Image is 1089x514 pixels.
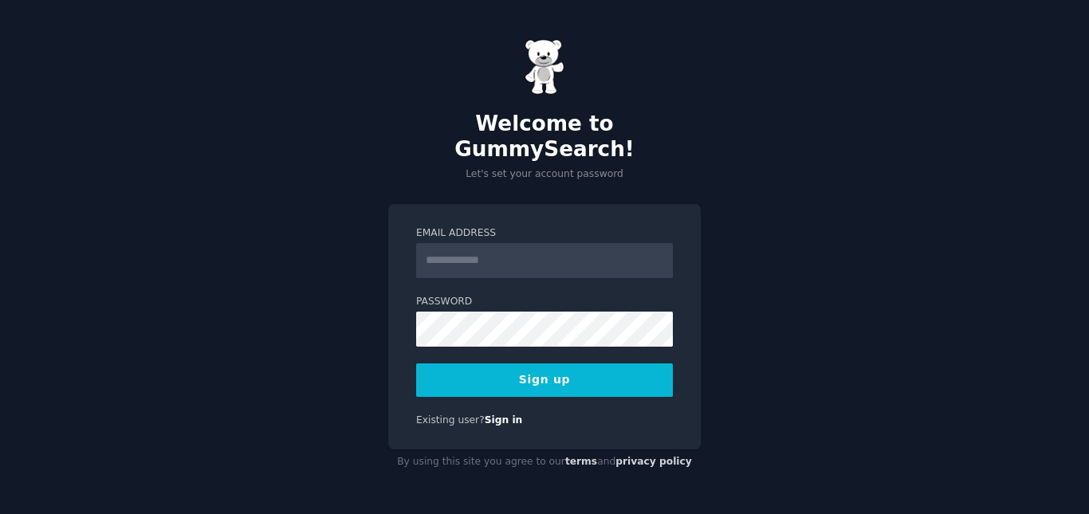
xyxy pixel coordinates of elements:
a: terms [565,456,597,467]
p: Let's set your account password [388,167,701,182]
label: Password [416,295,673,309]
label: Email Address [416,226,673,241]
span: Existing user? [416,414,485,426]
h2: Welcome to GummySearch! [388,112,701,162]
a: privacy policy [615,456,692,467]
div: By using this site you agree to our and [388,449,701,475]
img: Gummy Bear [525,39,564,95]
button: Sign up [416,363,673,397]
a: Sign in [485,414,523,426]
